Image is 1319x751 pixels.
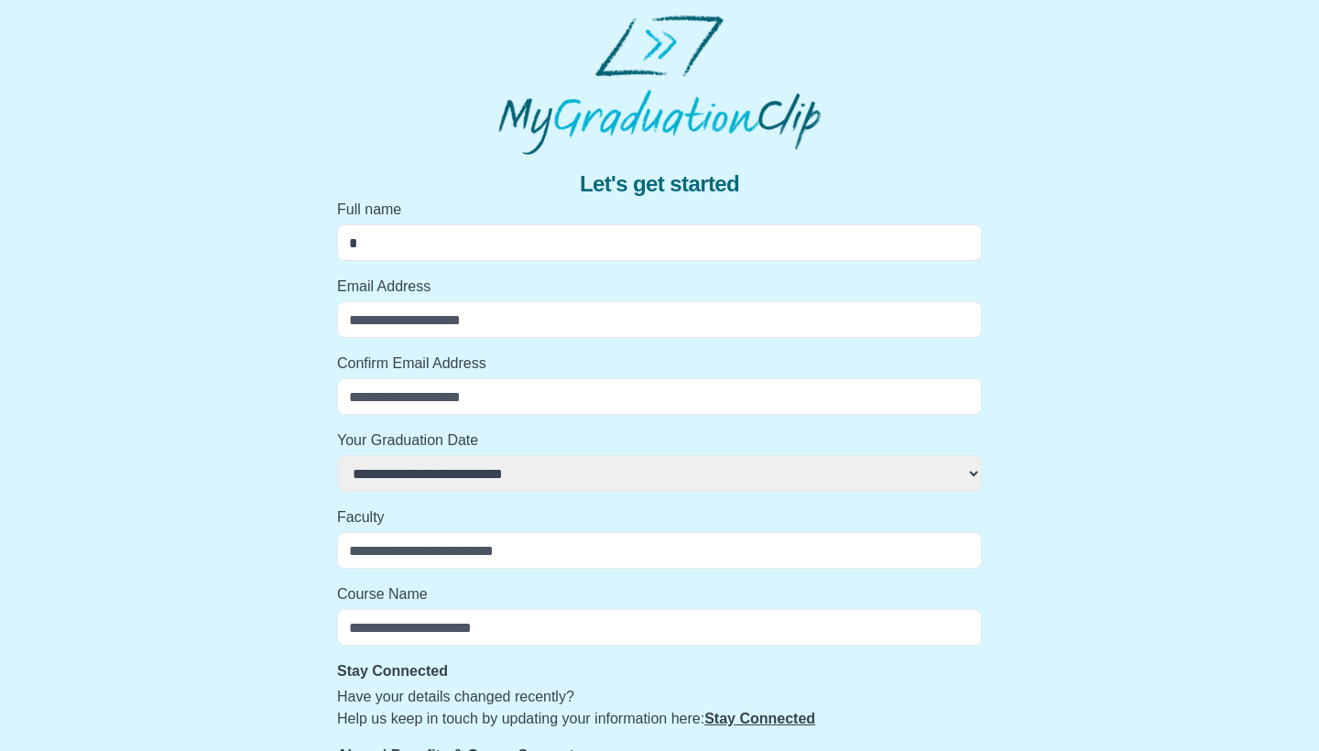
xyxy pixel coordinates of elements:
[498,15,821,155] img: MyGraduationClip
[337,276,982,298] label: Email Address
[337,506,982,528] label: Faculty
[337,353,982,375] label: Confirm Email Address
[337,583,982,605] label: Course Name
[337,430,982,452] label: Your Graduation Date
[337,686,982,730] p: Have your details changed recently? Help us keep in touch by updating your information here:
[580,169,739,199] span: Let's get started
[337,199,982,221] label: Full name
[704,711,815,726] a: Stay Connected
[337,663,448,679] strong: Stay Connected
